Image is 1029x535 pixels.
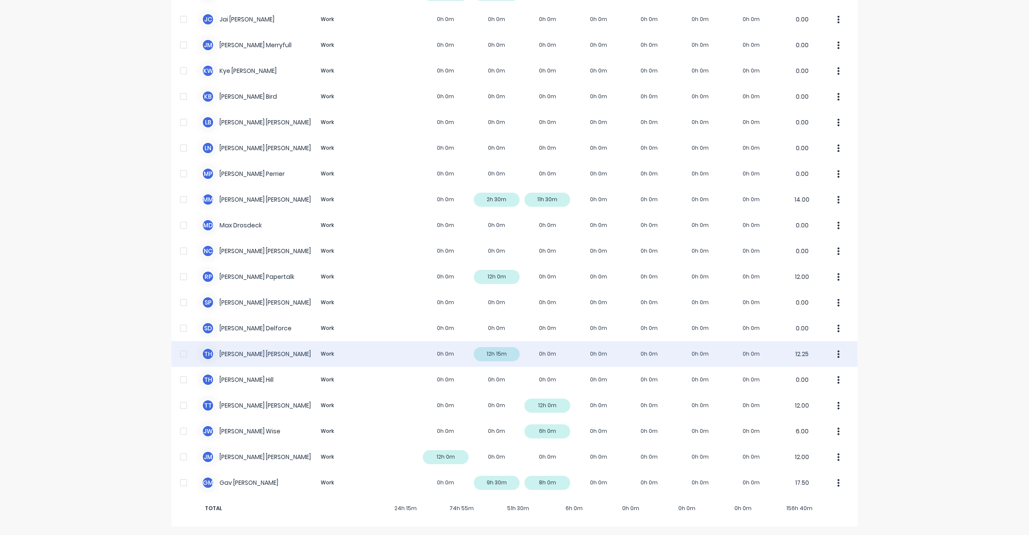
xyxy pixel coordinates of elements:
span: 24h 15m [377,505,433,512]
span: 6h 0m [546,505,602,512]
span: 156h 40m [771,505,827,512]
span: 0h 0m [602,505,659,512]
span: 0h 0m [659,505,715,512]
span: TOTAL [202,505,317,512]
span: 0h 0m [715,505,771,512]
span: 51h 30m [490,505,546,512]
span: 74h 55m [433,505,490,512]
